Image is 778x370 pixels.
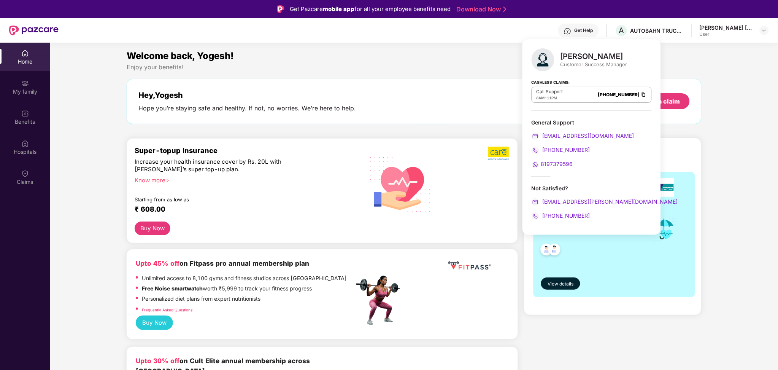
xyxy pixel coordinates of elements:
img: fppp.png [447,258,492,273]
img: svg+xml;base64,PHN2ZyB4bWxucz0iaHR0cDovL3d3dy53My5vcmcvMjAwMC9zdmciIHdpZHRoPSI0OC45NDMiIGhlaWdodD... [545,241,564,260]
div: ₹ 608.00 [135,205,346,214]
div: Starting from as low as [135,196,321,202]
div: Get Pazcare for all your employee benefits need [290,5,451,14]
img: insurerLogo [655,178,674,197]
strong: mobile app [323,5,354,13]
a: Download Now [457,5,504,13]
img: svg+xml;base64,PHN2ZyBpZD0iSG9tZSIgeG1sbnM9Imh0dHA6Ly93d3cudzMub3JnLzIwMDAvc3ZnIiB3aWR0aD0iMjAiIG... [21,49,29,57]
span: A [619,26,624,35]
img: New Pazcare Logo [9,26,59,35]
div: User [700,31,753,37]
p: worth ₹5,999 to track your fitness progress [142,284,312,293]
img: Stroke [503,5,506,13]
strong: Free Noise smartwatch [142,285,203,292]
a: [EMAIL_ADDRESS][DOMAIN_NAME] [532,132,634,139]
p: Unlimited access to 8,100 gyms and fitness studios across [GEOGRAPHIC_DATA] [142,274,347,282]
span: 8197379596 [541,161,573,167]
div: Enjoy your benefits! [127,63,702,71]
span: 11PM [547,96,557,100]
img: svg+xml;base64,PHN2ZyBpZD0iSG9zcGl0YWxzIiB4bWxucz0iaHR0cDovL3d3dy53My5vcmcvMjAwMC9zdmciIHdpZHRoPS... [21,140,29,147]
p: Personalized diet plans from expert nutritionists [142,295,260,303]
b: Upto 45% off [136,259,179,267]
div: [PERSON_NAME] [560,52,627,61]
img: icon [652,216,677,241]
img: svg+xml;base64,PHN2ZyB4bWxucz0iaHR0cDovL3d3dy53My5vcmcvMjAwMC9zdmciIHdpZHRoPSI0OC45NDMiIGhlaWdodD... [537,241,556,260]
span: [EMAIL_ADDRESS][PERSON_NAME][DOMAIN_NAME] [541,198,678,205]
a: [EMAIL_ADDRESS][PERSON_NAME][DOMAIN_NAME] [532,198,678,205]
button: View details [541,277,580,290]
a: [PHONE_NUMBER] [598,92,640,97]
div: Increase your health insurance cover by Rs. 20L with [PERSON_NAME]’s super top-up plan. [135,158,321,173]
img: svg+xml;base64,PHN2ZyBpZD0iRHJvcGRvd24tMzJ4MzIiIHhtbG5zPSJodHRwOi8vd3d3LnczLm9yZy8yMDAwL3N2ZyIgd2... [761,27,767,33]
p: Call Support [537,89,563,95]
img: svg+xml;base64,PHN2ZyB4bWxucz0iaHR0cDovL3d3dy53My5vcmcvMjAwMC9zdmciIHdpZHRoPSIyMCIgaGVpZ2h0PSIyMC... [532,147,539,154]
div: Not Satisfied? [532,185,652,220]
div: - [537,95,563,101]
div: Hey, Yogesh [138,91,356,100]
div: Know more [135,177,349,182]
img: svg+xml;base64,PHN2ZyB4bWxucz0iaHR0cDovL3d3dy53My5vcmcvMjAwMC9zdmciIHhtbG5zOnhsaW5rPSJodHRwOi8vd3... [364,147,437,221]
div: Not Satisfied? [532,185,652,192]
img: svg+xml;base64,PHN2ZyB4bWxucz0iaHR0cDovL3d3dy53My5vcmcvMjAwMC9zdmciIHhtbG5zOnhsaW5rPSJodHRwOi8vd3... [532,48,554,71]
img: Clipboard Icon [641,91,647,98]
a: [PHONE_NUMBER] [532,212,590,219]
img: fpp.png [354,274,407,327]
img: svg+xml;base64,PHN2ZyB4bWxucz0iaHR0cDovL3d3dy53My5vcmcvMjAwMC9zdmciIHdpZHRoPSIyMCIgaGVpZ2h0PSIyMC... [532,198,539,206]
span: [EMAIL_ADDRESS][DOMAIN_NAME] [541,132,634,139]
span: [PHONE_NUMBER] [541,147,590,153]
img: svg+xml;base64,PHN2ZyBpZD0iQmVuZWZpdHMiIHhtbG5zPSJodHRwOi8vd3d3LnczLm9yZy8yMDAwL3N2ZyIgd2lkdGg9Ij... [21,110,29,117]
strong: Cashless Claims: [532,78,570,86]
div: Customer Success Manager [560,61,627,68]
button: Buy Now [136,316,173,330]
img: svg+xml;base64,PHN2ZyBpZD0iSGVscC0zMngzMiIgeG1sbnM9Imh0dHA6Ly93d3cudzMub3JnLzIwMDAvc3ZnIiB3aWR0aD... [564,27,572,35]
img: svg+xml;base64,PHN2ZyB3aWR0aD0iMjAiIGhlaWdodD0iMjAiIHZpZXdCb3g9IjAgMCAyMCAyMCIgZmlsbD0ibm9uZSIgeG... [21,80,29,87]
img: svg+xml;base64,PHN2ZyB4bWxucz0iaHR0cDovL3d3dy53My5vcmcvMjAwMC9zdmciIHdpZHRoPSIyMCIgaGVpZ2h0PSIyMC... [532,212,539,220]
b: Upto 30% off [136,357,179,365]
span: View details [548,281,574,288]
button: Buy Now [135,222,170,235]
div: AUTOBAHN TRUCKING [630,27,684,34]
img: b5dec4f62d2307b9de63beb79f102df3.png [488,146,510,161]
span: 8AM [537,96,545,100]
div: Super-topup Insurance [135,146,354,155]
div: General Support [532,119,652,169]
div: Hope you’re staying safe and healthy. If not, no worries. We’re here to help. [138,104,356,112]
span: right [165,179,170,183]
img: svg+xml;base64,PHN2ZyBpZD0iQ2xhaW0iIHhtbG5zPSJodHRwOi8vd3d3LnczLm9yZy8yMDAwL3N2ZyIgd2lkdGg9IjIwIi... [21,170,29,177]
a: [PHONE_NUMBER] [532,147,590,153]
img: svg+xml;base64,PHN2ZyB4bWxucz0iaHR0cDovL3d3dy53My5vcmcvMjAwMC9zdmciIHdpZHRoPSIyMCIgaGVpZ2h0PSIyMC... [532,132,539,140]
span: [PHONE_NUMBER] [541,212,590,219]
img: svg+xml;base64,PHN2ZyB4bWxucz0iaHR0cDovL3d3dy53My5vcmcvMjAwMC9zdmciIHdpZHRoPSIyMCIgaGVpZ2h0PSIyMC... [532,161,539,169]
a: Frequently Asked Questions! [142,308,194,312]
a: 8197379596 [532,161,573,167]
b: on Fitpass pro annual membership plan [136,259,309,267]
div: Get Help [575,27,593,33]
div: General Support [532,119,652,126]
div: [PERSON_NAME] [PERSON_NAME] [700,24,753,31]
img: Logo [277,5,284,13]
span: Welcome back, Yogesh! [127,50,234,61]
